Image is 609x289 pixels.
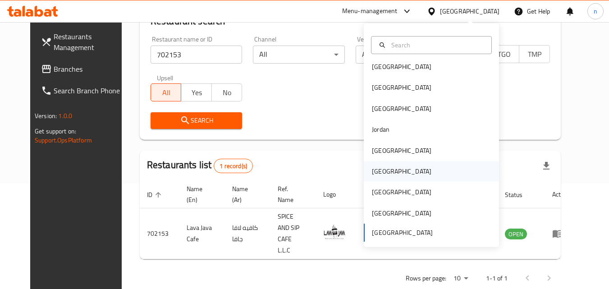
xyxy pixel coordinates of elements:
span: OPEN [505,229,527,239]
span: All [155,86,178,99]
a: Support.OpsPlatform [35,134,92,146]
div: [GEOGRAPHIC_DATA] [372,187,431,197]
td: 702153 [140,208,179,259]
span: Search Branch Phone [54,85,125,96]
div: All [356,46,448,64]
span: Branches [54,64,125,74]
span: TGO [493,48,516,61]
button: Search [151,112,243,129]
div: Menu [552,228,569,239]
div: Rows per page: [450,272,472,285]
th: Action [545,181,576,208]
div: [GEOGRAPHIC_DATA] [372,146,431,156]
span: Restaurants Management [54,31,125,53]
div: [GEOGRAPHIC_DATA] [372,166,431,176]
td: 1 [357,208,388,259]
button: TGO [489,45,520,63]
input: Search for restaurant name or ID.. [151,46,243,64]
table: enhanced table [140,181,576,259]
span: Get support on: [35,125,76,137]
p: 1-1 of 1 [486,273,508,284]
span: Status [505,189,534,200]
span: Search [158,115,235,126]
h2: Restaurant search [151,14,550,28]
div: Export file [536,155,557,177]
div: Menu-management [342,6,398,17]
button: No [211,83,243,101]
div: OPEN [505,229,527,239]
div: [GEOGRAPHIC_DATA] [372,83,431,92]
div: [GEOGRAPHIC_DATA] [372,62,431,72]
label: Upsell [157,74,174,81]
span: n [594,6,597,16]
div: [GEOGRAPHIC_DATA] [372,208,431,218]
span: ID [147,189,164,200]
a: Restaurants Management [34,26,132,58]
span: 1 record(s) [214,162,252,170]
div: [GEOGRAPHIC_DATA] [440,6,499,16]
span: 1.0.0 [58,110,72,122]
h2: Restaurants list [147,158,253,173]
td: كافيه لافا جافا [225,208,270,259]
button: Yes [181,83,212,101]
span: Ref. Name [278,183,305,205]
a: Search Branch Phone [34,80,132,101]
th: Branches [357,181,388,208]
div: [GEOGRAPHIC_DATA] [372,104,431,114]
span: Version: [35,110,57,122]
td: Lava Java Cafe [179,208,225,259]
div: Total records count [214,159,253,173]
span: Name (Ar) [232,183,260,205]
span: Name (En) [187,183,214,205]
button: All [151,83,182,101]
span: Yes [185,86,208,99]
span: TMP [523,48,546,61]
div: All [253,46,345,64]
p: Rows per page: [406,273,446,284]
a: Branches [34,58,132,80]
span: No [215,86,239,99]
input: Search [388,40,486,50]
div: Jordan [372,124,389,134]
img: Lava Java Cafe [323,220,346,243]
button: TMP [519,45,550,63]
td: SPICE AND SIP CAFE L.L.C [270,208,316,259]
th: Logo [316,181,357,208]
